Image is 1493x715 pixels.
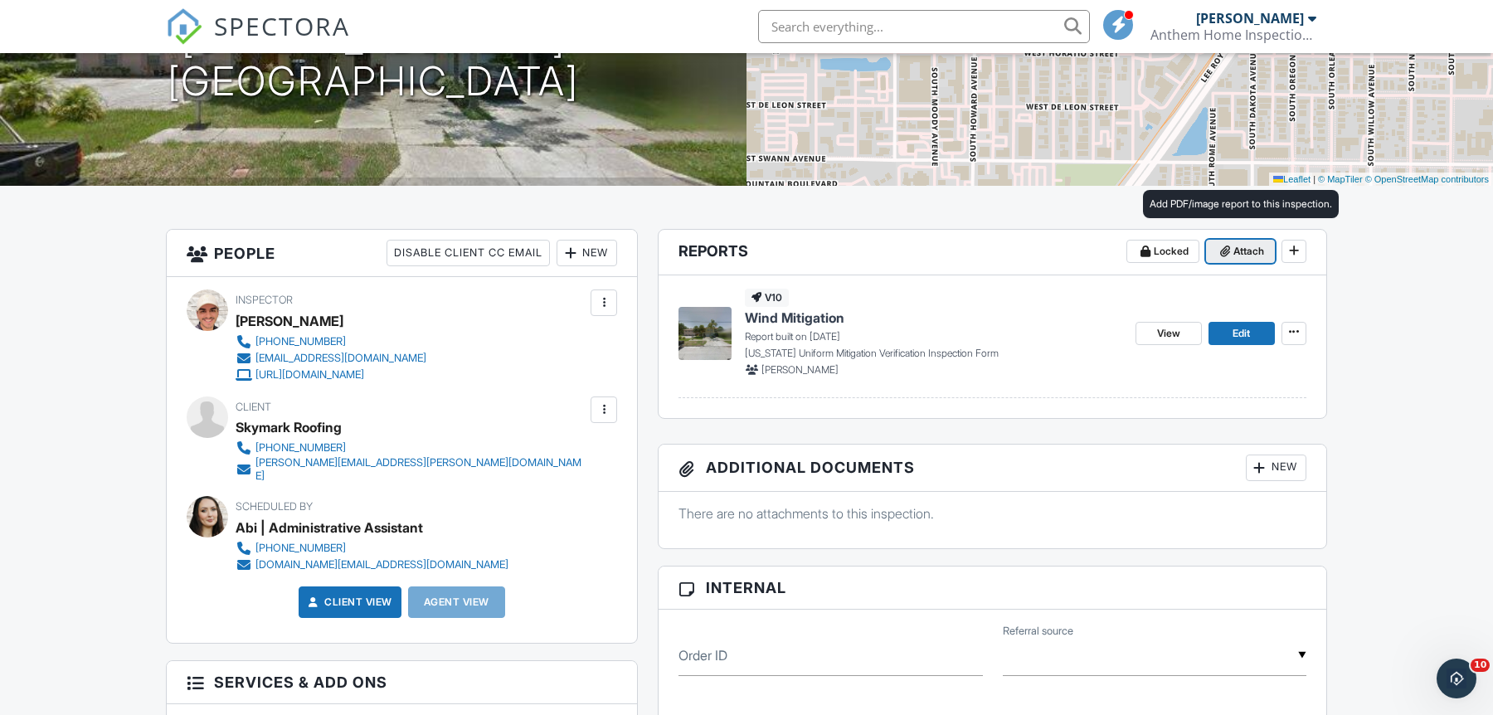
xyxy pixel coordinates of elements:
[678,646,727,664] label: Order ID
[387,240,550,266] div: Disable Client CC Email
[167,230,637,277] h3: People
[659,445,1326,492] h3: Additional Documents
[1196,10,1304,27] div: [PERSON_NAME]
[236,540,508,557] a: [PHONE_NUMBER]
[255,368,364,382] div: [URL][DOMAIN_NAME]
[304,594,392,610] a: Client View
[236,401,271,413] span: Client
[557,240,617,266] div: New
[236,415,342,440] div: Skymark Roofing
[255,558,508,572] div: [DOMAIN_NAME][EMAIL_ADDRESS][DOMAIN_NAME]
[1150,27,1316,43] div: Anthem Home Inspections
[236,456,586,483] a: [PERSON_NAME][EMAIL_ADDRESS][PERSON_NAME][DOMAIN_NAME]
[1437,659,1476,698] iframe: Intercom live chat
[255,441,346,455] div: [PHONE_NUMBER]
[214,8,350,43] span: SPECTORA
[236,333,426,350] a: [PHONE_NUMBER]
[1365,174,1489,184] a: © OpenStreetMap contributors
[236,350,426,367] a: [EMAIL_ADDRESS][DOMAIN_NAME]
[255,542,346,555] div: [PHONE_NUMBER]
[166,8,202,45] img: The Best Home Inspection Software - Spectora
[255,335,346,348] div: [PHONE_NUMBER]
[1003,624,1073,639] label: Referral source
[236,440,586,456] a: [PHONE_NUMBER]
[166,22,350,57] a: SPECTORA
[758,10,1090,43] input: Search everything...
[168,17,579,105] h1: [STREET_ADDRESS] [GEOGRAPHIC_DATA]
[1273,174,1311,184] a: Leaflet
[236,557,508,573] a: [DOMAIN_NAME][EMAIL_ADDRESS][DOMAIN_NAME]
[255,456,586,483] div: [PERSON_NAME][EMAIL_ADDRESS][PERSON_NAME][DOMAIN_NAME]
[255,352,426,365] div: [EMAIL_ADDRESS][DOMAIN_NAME]
[236,515,423,540] div: Abi | Administrative Assistant
[1318,174,1363,184] a: © MapTiler
[678,504,1306,523] p: There are no attachments to this inspection.
[659,567,1326,610] h3: Internal
[236,309,343,333] div: [PERSON_NAME]
[1471,659,1490,672] span: 10
[1313,174,1315,184] span: |
[236,500,313,513] span: Scheduled By
[236,294,293,306] span: Inspector
[1246,455,1306,481] div: New
[236,367,426,383] a: [URL][DOMAIN_NAME]
[167,661,637,704] h3: Services & Add ons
